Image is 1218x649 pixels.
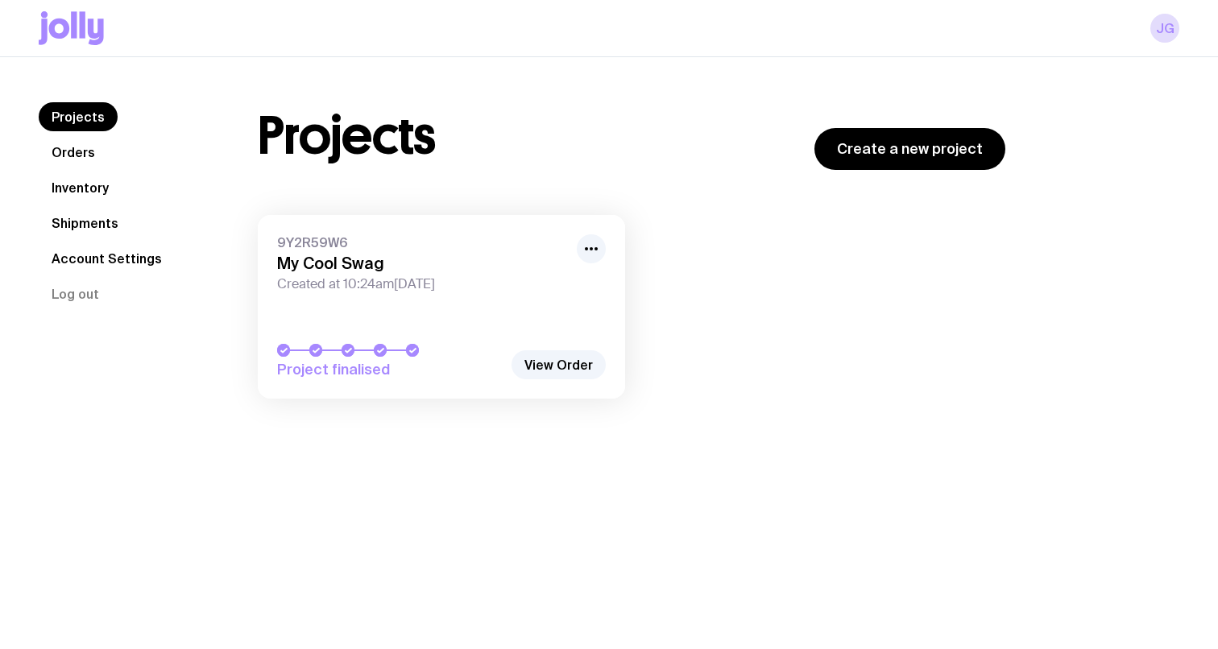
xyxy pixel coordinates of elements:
[39,279,112,308] button: Log out
[277,276,567,292] span: Created at 10:24am[DATE]
[896,396,1218,589] iframe: Intercom notifications message
[258,215,625,399] a: 9Y2R59W6My Cool SwagCreated at 10:24am[DATE]Project finalised
[39,209,131,238] a: Shipments
[277,360,503,379] span: Project finalised
[39,244,175,273] a: Account Settings
[258,110,436,162] h1: Projects
[1150,14,1179,43] a: JG
[512,350,606,379] a: View Order
[814,128,1005,170] a: Create a new project
[39,138,108,167] a: Orders
[39,173,122,202] a: Inventory
[277,254,567,273] h3: My Cool Swag
[39,102,118,131] a: Projects
[277,234,567,250] span: 9Y2R59W6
